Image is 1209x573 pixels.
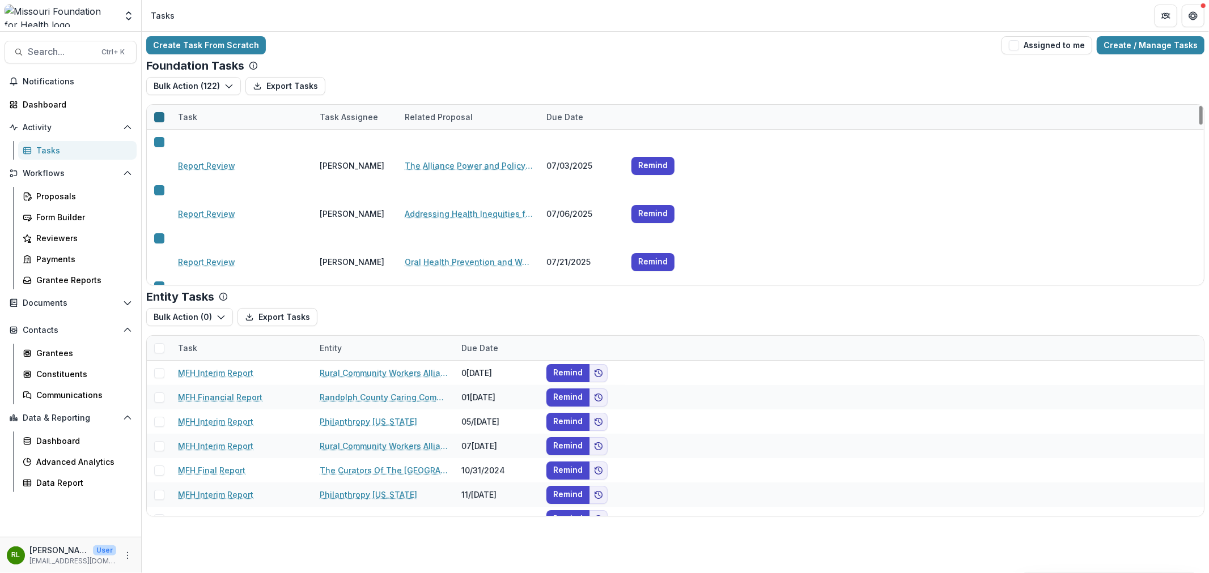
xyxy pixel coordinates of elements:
[631,253,675,271] button: Remind
[398,105,540,129] div: Related Proposal
[540,153,625,178] div: 07/03/2025
[589,364,608,382] button: Add to friends
[320,440,448,452] a: Rural Community Workers Alliance
[18,473,137,492] a: Data Report
[589,510,608,528] button: Add to friends
[171,336,313,360] div: Task
[146,36,266,54] a: Create Task From Scratch
[93,545,116,555] p: User
[5,72,137,91] button: Notifications
[146,308,233,326] button: Bulk Action (0)
[455,482,540,507] div: 11/[DATE]
[23,326,118,335] span: Contacts
[23,77,132,87] span: Notifications
[178,208,235,220] a: Report Review
[455,342,505,354] div: Due Date
[36,232,128,244] div: Reviewers
[18,344,137,362] a: Grantees
[1155,5,1177,27] button: Partners
[589,486,608,504] button: Add to friends
[178,440,253,452] a: MFH Interim Report
[320,489,417,501] a: Philanthropy [US_STATE]
[320,416,417,427] a: Philanthropy [US_STATE]
[171,342,204,354] div: Task
[23,169,118,178] span: Workflows
[146,59,244,72] p: Foundation Tasks
[313,105,398,129] div: Task Assignee
[320,513,448,525] a: Rural Community Workers Alliance
[171,105,313,129] div: Task
[320,367,448,379] a: Rural Community Workers Alliance
[146,7,179,24] nav: breadcrumb
[313,336,455,360] div: Entity
[455,361,540,385] div: 0[DATE]
[178,513,253,525] a: MFH Interim Report
[320,160,384,172] div: [PERSON_NAME]
[546,364,589,382] button: Remind
[151,10,175,22] div: Tasks
[320,464,448,476] a: The Curators Of The [GEOGRAPHIC_DATA][US_STATE]
[36,477,128,489] div: Data Report
[5,41,137,63] button: Search...
[18,141,137,160] a: Tasks
[5,294,137,312] button: Open Documents
[178,416,253,427] a: MFH Interim Report
[540,105,625,129] div: Due Date
[631,157,675,175] button: Remind
[121,5,137,27] button: Open entity switcher
[146,77,241,95] button: Bulk Action (122)
[29,544,88,556] p: [PERSON_NAME]
[36,274,128,286] div: Grantee Reports
[178,489,253,501] a: MFH Interim Report
[36,456,128,468] div: Advanced Analytics
[589,388,608,407] button: Add to friends
[455,336,540,360] div: Due Date
[29,556,116,566] p: [EMAIL_ADDRESS][DOMAIN_NAME]
[18,208,137,226] a: Form Builder
[245,77,325,95] button: Export Tasks
[540,250,625,274] div: 07/21/2025
[18,187,137,206] a: Proposals
[12,551,20,559] div: Rebekah Lerch
[178,367,253,379] a: MFH Interim Report
[455,385,540,409] div: 01[DATE]
[5,164,137,182] button: Open Workflows
[18,452,137,471] a: Advanced Analytics
[589,413,608,431] button: Add to friends
[36,190,128,202] div: Proposals
[23,123,118,132] span: Activity
[320,208,384,220] div: [PERSON_NAME]
[455,409,540,434] div: 05/[DATE]
[178,464,245,476] a: MFH Final Report
[18,365,137,383] a: Constituents
[146,290,214,303] p: Entity Tasks
[540,111,590,123] div: Due Date
[121,549,134,562] button: More
[36,347,128,359] div: Grantees
[36,435,128,447] div: Dashboard
[546,388,589,407] button: Remind
[1182,5,1204,27] button: Get Help
[320,256,384,268] div: [PERSON_NAME]
[540,202,625,226] div: 07/06/2025
[178,160,235,172] a: Report Review
[313,342,349,354] div: Entity
[589,461,608,480] button: Add to friends
[546,486,589,504] button: Remind
[5,95,137,114] a: Dashboard
[18,386,137,404] a: Communications
[546,461,589,480] button: Remind
[546,437,589,455] button: Remind
[589,437,608,455] button: Add to friends
[171,111,204,123] div: Task
[5,5,116,27] img: Missouri Foundation for Health logo
[631,205,675,223] button: Remind
[455,434,540,458] div: 07[DATE]
[1002,36,1092,54] button: Assigned to me
[237,308,317,326] button: Export Tasks
[546,510,589,528] button: Remind
[99,46,127,58] div: Ctrl + K
[18,250,137,268] a: Payments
